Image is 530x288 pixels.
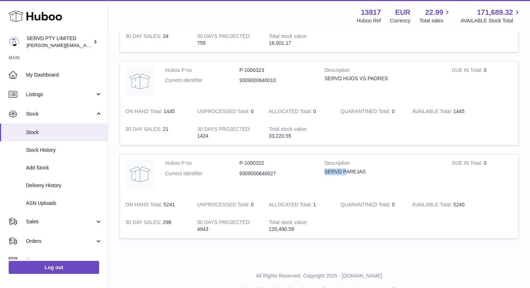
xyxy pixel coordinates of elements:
span: Listings [26,91,95,98]
span: 0 [392,108,395,114]
td: 759 [192,27,264,52]
strong: ON HAND Total [125,108,164,116]
strong: Total stock value [269,33,307,41]
td: 4943 [192,214,264,238]
strong: DUE IN Total [452,67,483,75]
span: Stock [26,129,102,136]
strong: Description [324,67,441,76]
div: Huboo Ref [357,17,381,24]
span: My Dashboard [26,72,102,78]
span: 0 [392,202,395,207]
td: 0 [446,154,518,196]
strong: ON HAND Total [125,202,164,209]
td: 1445 [120,103,192,120]
dd: 9309000640027 [239,170,314,177]
strong: EUR [395,8,410,17]
strong: ALLOCATED Total [269,108,313,116]
a: 22.99 Total sales [419,8,451,24]
td: 0 [192,196,264,214]
div: SERVD PTY LIMITED [27,35,92,49]
td: 0 [192,103,264,120]
td: 0 [263,103,335,120]
strong: 30 DAY SALES [125,219,163,227]
td: 21 [120,120,192,145]
span: Orders [26,238,95,245]
td: 298 [120,214,192,238]
td: 24 [120,27,192,52]
strong: QUARANTINED Total [340,108,392,116]
td: 0 [446,61,518,103]
strong: 30 DAYS PROJECTED [197,33,251,41]
strong: DUE IN Total [452,160,483,168]
div: SERVD HIJOS VS PADRES [324,75,441,82]
span: Stock [26,111,95,117]
dt: Huboo P no [165,160,239,167]
dd: P-1000323 [239,67,314,74]
span: Sales [26,218,95,225]
span: Usage [26,257,102,264]
p: All Rights Reserved. Copyright 2025 - [DOMAIN_NAME] [114,272,524,279]
span: [PERSON_NAME][EMAIL_ADDRESS][DOMAIN_NAME] [27,42,145,48]
span: 22.99 [425,8,443,17]
strong: Total stock value [269,126,307,134]
strong: 30 DAY SALES [125,126,163,134]
strong: Description [324,160,441,168]
span: Total sales [419,17,451,24]
span: AVAILABLE Stock Total [460,17,521,24]
div: Currency [390,17,411,24]
td: 5241 [120,196,192,214]
dd: 9309000640010 [239,77,314,84]
span: 171,689.32 [477,8,513,17]
a: 171,689.32 AVAILABLE Stock Total [460,8,521,24]
strong: 30 DAYS PROJECTED [197,126,251,134]
span: Delivery History [26,182,102,189]
div: SERVD PAREJAS [324,168,441,175]
dd: P-1000322 [239,160,314,167]
dt: Current identifier [165,170,239,177]
img: product image [125,67,154,96]
dt: Current identifier [165,77,239,84]
strong: ALLOCATED Total [269,202,313,209]
strong: UNPROCESSED Total [197,202,251,209]
strong: QUARANTINED Total [340,202,392,209]
dt: Huboo P no [165,67,239,74]
strong: 13817 [361,8,381,17]
td: 1 [263,196,335,214]
span: Add Stock [26,164,102,171]
td: 1445 [407,103,478,120]
strong: AVAILABLE Total [412,108,453,116]
span: 33,220.55 [269,133,291,139]
span: 18,001.17 [269,40,291,46]
img: product image [125,160,154,189]
img: greg@servdcards.com [9,36,19,47]
td: 5240 [407,196,478,214]
span: 120,490.59 [269,226,294,232]
strong: 30 DAYS PROJECTED [197,219,251,227]
strong: AVAILABLE Total [412,202,453,209]
span: ASN Uploads [26,200,102,207]
strong: Total stock value [269,219,307,227]
strong: 30 DAY SALES [125,33,163,41]
strong: UNPROCESSED Total [197,108,251,116]
td: 1424 [192,120,264,145]
a: Log out [9,261,99,274]
span: Stock History [26,147,102,154]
